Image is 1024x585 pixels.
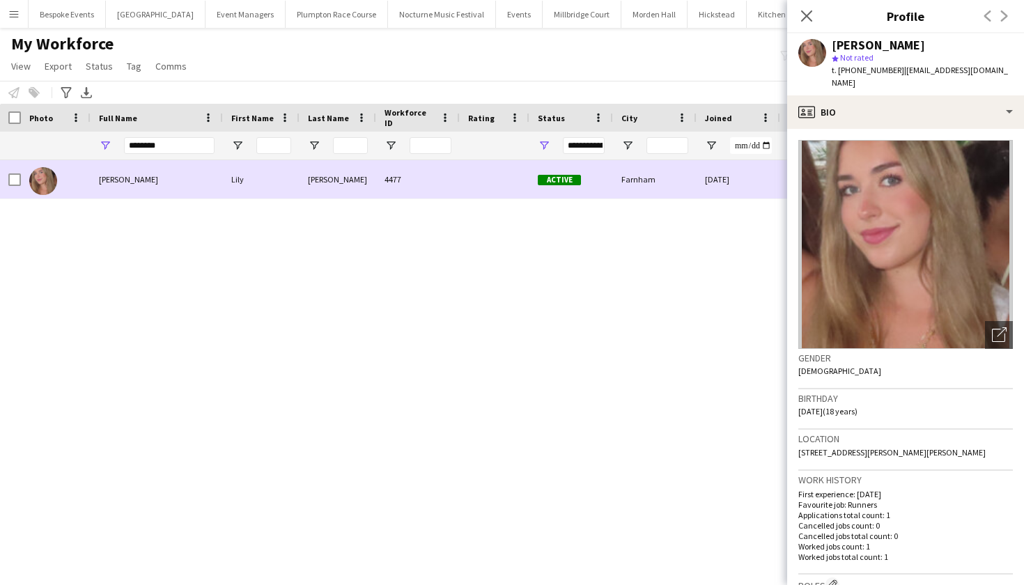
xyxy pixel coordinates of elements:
h3: Profile [787,7,1024,25]
button: Kitchen [747,1,798,28]
p: Worked jobs count: 1 [798,541,1013,552]
input: First Name Filter Input [256,137,291,154]
span: Comms [155,60,187,72]
a: Export [39,57,77,75]
input: Joined Filter Input [730,137,772,154]
button: Hickstead [688,1,747,28]
a: View [6,57,36,75]
button: Open Filter Menu [705,139,717,152]
span: t. [PHONE_NUMBER] [832,65,904,75]
p: Cancelled jobs total count: 0 [798,531,1013,541]
p: Favourite job: Runners [798,499,1013,510]
a: Comms [150,57,192,75]
span: [PERSON_NAME] [99,174,158,185]
input: Last Name Filter Input [333,137,368,154]
button: Bespoke Events [29,1,106,28]
span: Rating [468,113,495,123]
button: Event Managers [205,1,286,28]
button: [GEOGRAPHIC_DATA] [106,1,205,28]
div: 4477 [376,160,460,198]
span: First Name [231,113,274,123]
div: Lily [223,160,300,198]
img: Lily Daniels [29,167,57,195]
span: [DEMOGRAPHIC_DATA] [798,366,881,376]
span: My Workforce [11,33,114,54]
button: Open Filter Menu [231,139,244,152]
app-action-btn: Export XLSX [78,84,95,101]
button: Events [496,1,543,28]
a: Tag [121,57,147,75]
span: Full Name [99,113,137,123]
p: Cancelled jobs count: 0 [798,520,1013,531]
span: View [11,60,31,72]
button: Open Filter Menu [385,139,397,152]
div: [PERSON_NAME] [832,39,925,52]
button: Morden Hall [621,1,688,28]
app-action-btn: Advanced filters [58,84,75,101]
button: Open Filter Menu [99,139,111,152]
span: Active [538,175,581,185]
span: Export [45,60,72,72]
button: Open Filter Menu [308,139,320,152]
h3: Location [798,432,1013,445]
h3: Work history [798,474,1013,486]
input: Workforce ID Filter Input [410,137,451,154]
span: Status [538,113,565,123]
h3: Gender [798,352,1013,364]
span: Joined [705,113,732,123]
div: Open photos pop-in [985,321,1013,349]
button: Millbridge Court [543,1,621,28]
a: Status [80,57,118,75]
span: Not rated [840,52,874,63]
img: Crew avatar or photo [798,140,1013,349]
button: Nocturne Music Festival [388,1,496,28]
input: Full Name Filter Input [124,137,215,154]
span: Workforce ID [385,107,435,128]
span: [STREET_ADDRESS][PERSON_NAME][PERSON_NAME] [798,447,986,458]
p: First experience: [DATE] [798,489,1013,499]
button: Open Filter Menu [538,139,550,152]
span: Photo [29,113,53,123]
button: Plumpton Race Course [286,1,388,28]
div: [PERSON_NAME] [300,160,376,198]
div: Farnham [613,160,697,198]
div: Bio [787,95,1024,129]
span: Status [86,60,113,72]
p: Applications total count: 1 [798,510,1013,520]
span: Tag [127,60,141,72]
div: 11 days [780,160,864,198]
span: City [621,113,637,123]
span: [DATE] (18 years) [798,406,858,416]
p: Worked jobs total count: 1 [798,552,1013,562]
span: Last Name [308,113,349,123]
div: [DATE] [697,160,780,198]
input: City Filter Input [646,137,688,154]
h3: Birthday [798,392,1013,405]
span: | [EMAIL_ADDRESS][DOMAIN_NAME] [832,65,1008,88]
button: Open Filter Menu [621,139,634,152]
